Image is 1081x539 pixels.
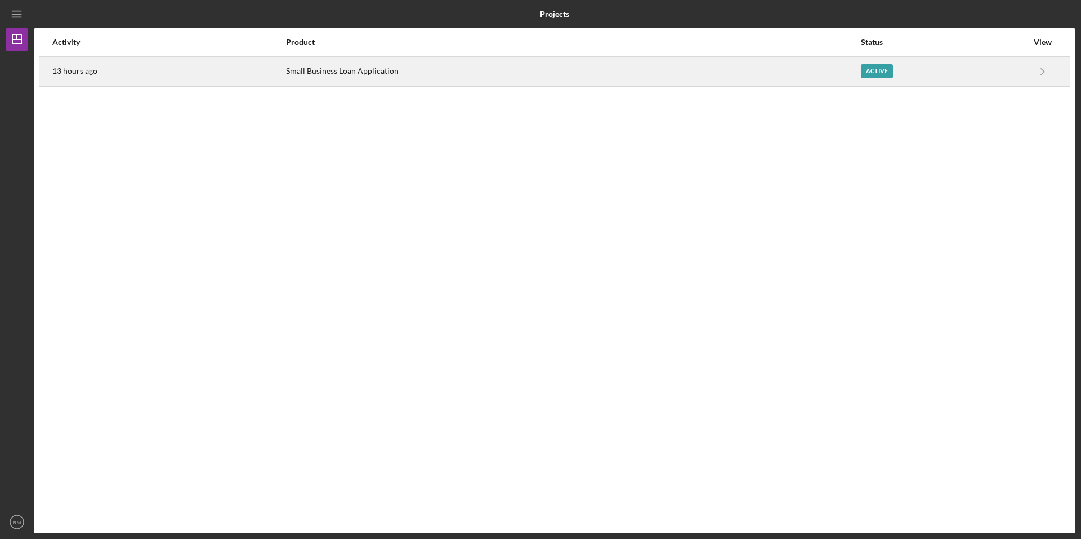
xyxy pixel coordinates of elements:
div: Product [286,38,860,47]
div: Active [861,64,893,78]
div: Small Business Loan Application [286,57,860,86]
time: 2025-08-20 23:57 [52,66,97,75]
button: RM [6,511,28,533]
b: Projects [540,10,569,19]
text: RM [13,519,21,525]
div: Activity [52,38,285,47]
div: Status [861,38,1028,47]
div: View [1029,38,1057,47]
